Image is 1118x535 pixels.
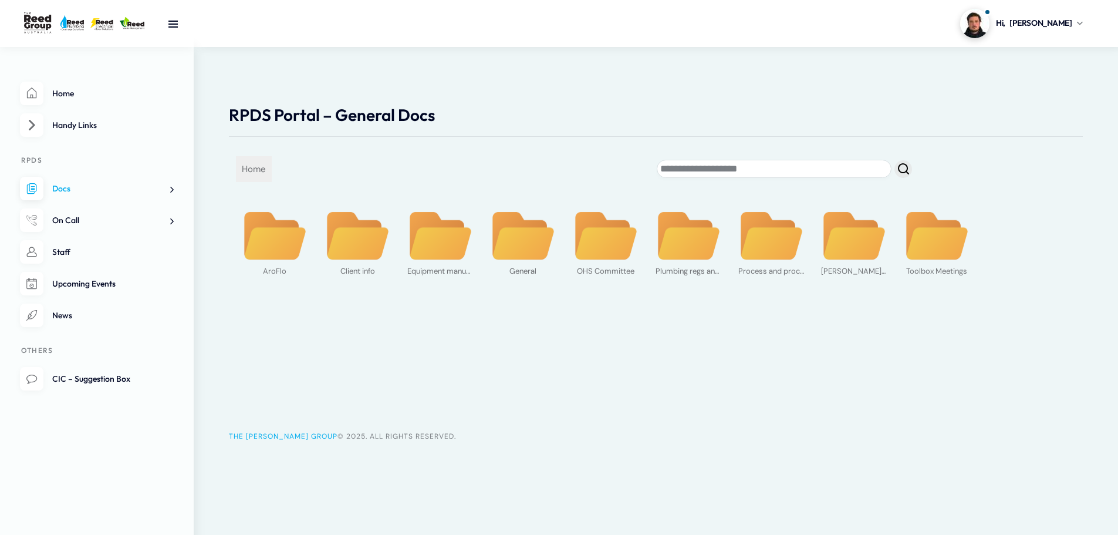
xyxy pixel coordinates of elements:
div: Client info [325,262,390,278]
img: folder.svg [490,211,556,261]
img: folder.svg [821,211,887,261]
img: folder.svg [738,211,804,261]
span: Hi, [996,17,1005,29]
div: AroFlo [242,262,308,278]
div: OHS Committee [573,262,639,278]
div: © 2025. All Rights Reserved. [229,429,1083,443]
img: folder.svg [407,211,473,261]
img: folder.svg [656,211,721,261]
img: search.svg [898,163,909,174]
a: The [PERSON_NAME] Group [229,432,337,441]
h1: RPDS Portal – General Docs [229,106,1083,125]
img: Profile picture of Dylan Gledhill [960,9,989,38]
div: Process and procedures [738,262,804,278]
span: [PERSON_NAME] [1009,17,1072,29]
a: Profile picture of Dylan GledhillHi,[PERSON_NAME] [960,9,1083,38]
div: [PERSON_NAME] business [821,262,887,278]
div: General [490,262,556,278]
img: folder.svg [242,211,308,261]
div: Toolbox Meetings [904,262,970,278]
img: folder.svg [325,211,390,261]
span: Home [236,156,272,182]
div: Equipment manuals [407,262,473,278]
div: Plumbing regs and notes [656,262,721,278]
img: folder.svg [904,211,970,261]
img: folder.svg [573,211,639,261]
